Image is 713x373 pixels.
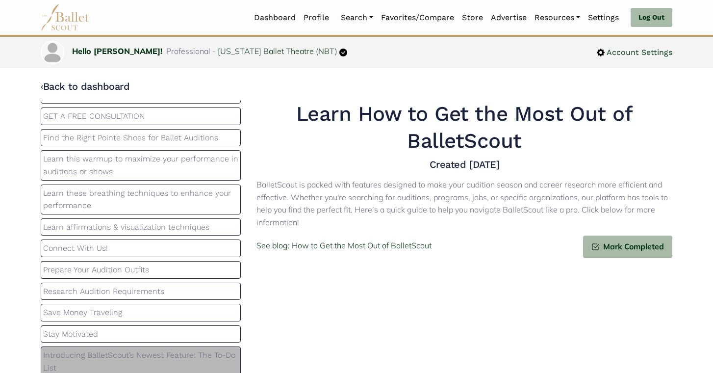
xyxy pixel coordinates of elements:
[377,7,458,28] a: Favorites/Compare
[43,110,238,123] p: GET A FREE CONSULTATION
[43,285,238,298] p: Research Audition Requirements
[42,42,63,63] img: profile picture
[597,46,672,59] a: Account Settings
[43,132,238,144] p: Find the Right Pointe Shoes for Ballet Auditions
[212,46,216,56] span: -
[43,264,238,276] p: Prepare Your Audition Outfits
[43,328,238,341] p: Stay Motivated
[72,46,162,56] a: Hello [PERSON_NAME]!
[584,7,623,28] a: Settings
[43,306,238,319] p: Save Money Traveling
[256,179,672,229] p: BalletScout is packed with features designed to make your audition season and career research mor...
[631,8,672,27] a: Log Out
[458,7,487,28] a: Store
[43,153,238,178] p: Learn this warmup to maximize your performance in auditions or shows
[256,240,432,252] a: See blog: How to Get the Most Out of BalletScout
[43,221,238,234] p: Learn affirmations & visualization techniques
[337,7,377,28] a: Search
[43,242,238,255] p: Connect With Us!
[43,187,238,212] p: Learn these breathing techniques to enhance your performance
[300,7,333,28] a: Profile
[250,7,300,28] a: Dashboard
[41,80,43,92] code: ‹
[41,80,129,92] a: ‹Back to dashboard
[256,158,672,171] h4: Created [DATE]
[487,7,531,28] a: Advertise
[218,46,337,56] a: [US_STATE] Ballet Theatre (NBT)
[166,46,210,56] span: Professional
[531,7,584,28] a: Resources
[599,240,664,253] span: Mark Completed
[605,46,672,59] span: Account Settings
[256,101,672,154] h1: Learn How to Get the Most Out of BalletScout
